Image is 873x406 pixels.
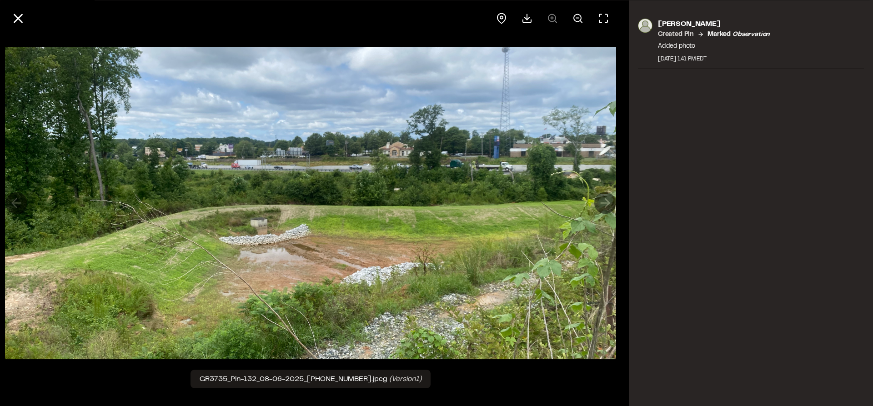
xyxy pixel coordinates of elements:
[567,7,589,29] button: Zoom out
[733,31,770,37] em: observation
[658,29,694,39] p: Created Pin
[7,7,29,29] button: Close modal
[658,18,770,29] p: [PERSON_NAME]
[592,7,614,29] button: Toggle Fullscreen
[638,18,652,33] img: photo
[658,41,770,51] p: Added photo
[5,33,616,373] img: file
[707,29,770,39] p: Marked
[658,55,770,63] div: [DATE] 1:41 PM EDT
[491,7,512,29] div: View pin on map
